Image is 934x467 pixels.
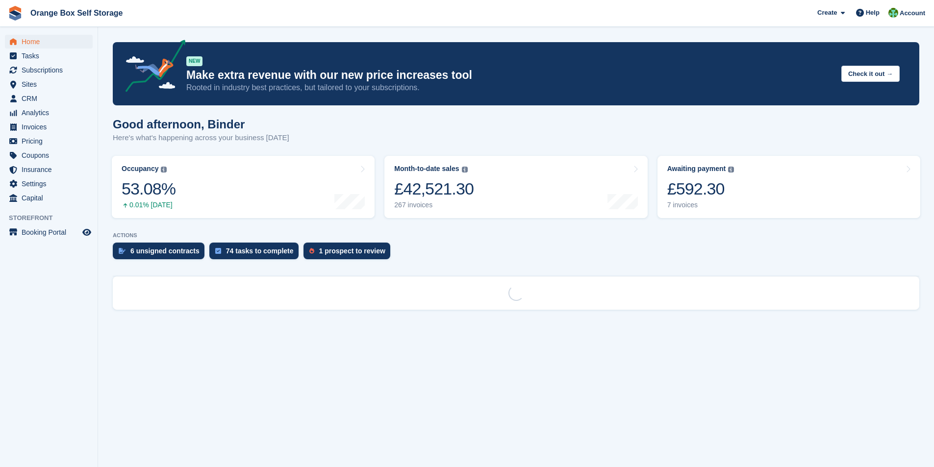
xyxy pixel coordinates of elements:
img: price-adjustments-announcement-icon-8257ccfd72463d97f412b2fc003d46551f7dbcb40ab6d574587a9cd5c0d94... [117,40,186,96]
div: 74 tasks to complete [226,247,294,255]
a: menu [5,148,93,162]
a: menu [5,225,93,239]
p: Rooted in industry best practices, but tailored to your subscriptions. [186,82,833,93]
img: icon-info-grey-7440780725fd019a000dd9b08b2336e03edf1995a4989e88bcd33f0948082b44.svg [462,167,468,172]
a: menu [5,77,93,91]
span: Tasks [22,49,80,63]
a: menu [5,35,93,49]
span: Capital [22,191,80,205]
span: Coupons [22,148,80,162]
p: ACTIONS [113,232,919,239]
a: 74 tasks to complete [209,243,303,264]
img: prospect-51fa495bee0391a8d652442698ab0144808aea92771e9ea1ae160a38d050c398.svg [309,248,314,254]
button: Check it out → [841,66,900,82]
span: Home [22,35,80,49]
div: 6 unsigned contracts [130,247,200,255]
span: Analytics [22,106,80,120]
a: Occupancy 53.08% 0.01% [DATE] [112,156,375,218]
span: Settings [22,177,80,191]
a: Month-to-date sales £42,521.30 267 invoices [384,156,647,218]
img: task-75834270c22a3079a89374b754ae025e5fb1db73e45f91037f5363f120a921f8.svg [215,248,221,254]
span: Pricing [22,134,80,148]
div: Awaiting payment [667,165,726,173]
img: icon-info-grey-7440780725fd019a000dd9b08b2336e03edf1995a4989e88bcd33f0948082b44.svg [161,167,167,172]
a: menu [5,120,93,134]
img: contract_signature_icon-13c848040528278c33f63329250d36e43548de30e8caae1d1a13099fd9432cc5.svg [119,248,126,254]
div: 53.08% [122,179,176,199]
a: menu [5,92,93,105]
a: menu [5,63,93,77]
span: Help [866,8,880,18]
span: Invoices [22,120,80,134]
div: Occupancy [122,165,158,173]
a: menu [5,163,93,176]
div: 267 invoices [394,201,474,209]
span: Sites [22,77,80,91]
span: CRM [22,92,80,105]
a: Awaiting payment £592.30 7 invoices [657,156,920,218]
p: Make extra revenue with our new price increases tool [186,68,833,82]
div: £592.30 [667,179,734,199]
div: 7 invoices [667,201,734,209]
div: NEW [186,56,202,66]
img: stora-icon-8386f47178a22dfd0bd8f6a31ec36ba5ce8667c1dd55bd0f319d3a0aa187defe.svg [8,6,23,21]
span: Subscriptions [22,63,80,77]
span: Account [900,8,925,18]
a: menu [5,134,93,148]
h1: Good afternoon, Binder [113,118,289,131]
p: Here's what's happening across your business [DATE] [113,132,289,144]
a: 6 unsigned contracts [113,243,209,264]
a: menu [5,106,93,120]
a: 1 prospect to review [303,243,395,264]
div: Month-to-date sales [394,165,459,173]
div: £42,521.30 [394,179,474,199]
span: Insurance [22,163,80,176]
div: 0.01% [DATE] [122,201,176,209]
span: Create [817,8,837,18]
a: Preview store [81,226,93,238]
a: Orange Box Self Storage [26,5,127,21]
span: Booking Portal [22,225,80,239]
div: 1 prospect to review [319,247,385,255]
a: menu [5,191,93,205]
img: icon-info-grey-7440780725fd019a000dd9b08b2336e03edf1995a4989e88bcd33f0948082b44.svg [728,167,734,172]
span: Storefront [9,213,98,223]
img: Binder Bhardwaj [888,8,898,18]
a: menu [5,49,93,63]
a: menu [5,177,93,191]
